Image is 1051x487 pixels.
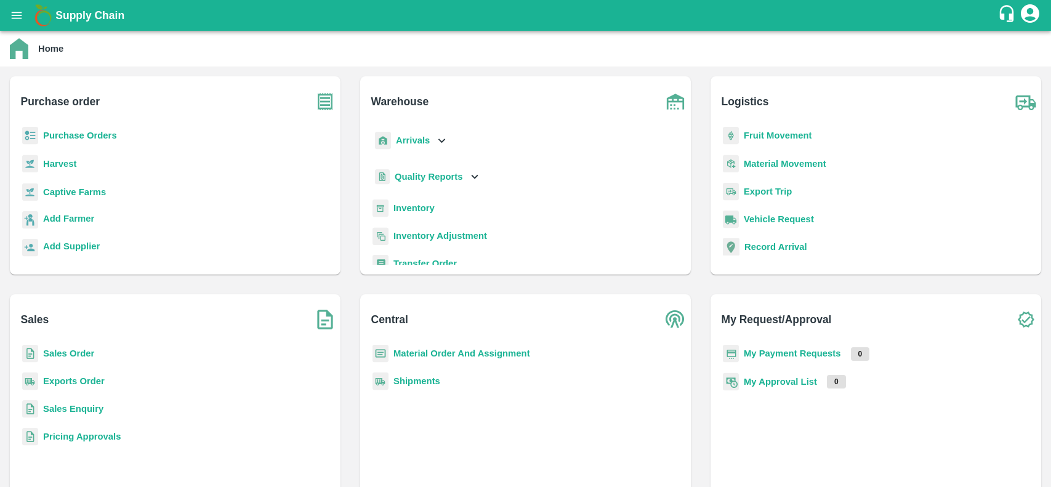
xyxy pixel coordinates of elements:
div: account of current user [1019,2,1041,28]
img: payment [723,345,739,363]
img: delivery [723,183,739,201]
button: open drawer [2,1,31,30]
a: My Payment Requests [744,348,841,358]
img: whInventory [372,199,389,217]
img: whTransfer [372,255,389,273]
a: Sales Enquiry [43,404,103,414]
a: Inventory Adjustment [393,231,487,241]
img: whArrival [375,132,391,150]
img: reciept [22,127,38,145]
img: qualityReport [375,169,390,185]
img: truck [1010,86,1041,117]
img: harvest [22,155,38,173]
a: Add Farmer [43,212,94,228]
div: Arrivals [372,127,449,155]
a: Export Trip [744,187,792,196]
img: warehouse [660,86,691,117]
b: Quality Reports [395,172,463,182]
b: Sales [21,311,49,328]
a: Add Supplier [43,239,100,256]
b: Purchase order [21,93,100,110]
a: Vehicle Request [744,214,814,224]
img: central [660,304,691,335]
a: Pricing Approvals [43,432,121,441]
img: sales [22,400,38,418]
b: Supply Chain [55,9,124,22]
b: Logistics [722,93,769,110]
a: Material Order And Assignment [393,348,530,358]
a: Supply Chain [55,7,997,24]
b: Home [38,44,63,54]
a: Exports Order [43,376,105,386]
a: Fruit Movement [744,131,812,140]
b: My Request/Approval [722,311,832,328]
img: supplier [22,239,38,257]
a: Captive Farms [43,187,106,197]
p: 0 [851,347,870,361]
a: Material Movement [744,159,826,169]
img: soSales [310,304,340,335]
img: shipments [22,372,38,390]
b: Add Supplier [43,241,100,251]
b: Arrivals [396,135,430,145]
img: recordArrival [723,238,739,256]
a: Shipments [393,376,440,386]
img: material [723,155,739,173]
div: customer-support [997,4,1019,26]
a: My Approval List [744,377,817,387]
a: Transfer Order [393,259,457,268]
img: inventory [372,227,389,245]
img: home [10,38,28,59]
b: Add Farmer [43,214,94,223]
a: Inventory [393,203,435,213]
img: purchase [310,86,340,117]
b: Central [371,311,408,328]
img: approval [723,372,739,391]
a: Purchase Orders [43,131,117,140]
img: sales [22,345,38,363]
img: sales [22,428,38,446]
div: Quality Reports [372,164,481,190]
img: check [1010,304,1041,335]
b: Warehouse [371,93,429,110]
img: vehicle [723,211,739,228]
a: Sales Order [43,348,94,358]
img: fruit [723,127,739,145]
img: farmer [22,211,38,229]
img: logo [31,3,55,28]
a: Record Arrival [744,242,807,252]
img: harvest [22,183,38,201]
img: centralMaterial [372,345,389,363]
p: 0 [827,375,846,388]
img: shipments [372,372,389,390]
a: Harvest [43,159,76,169]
